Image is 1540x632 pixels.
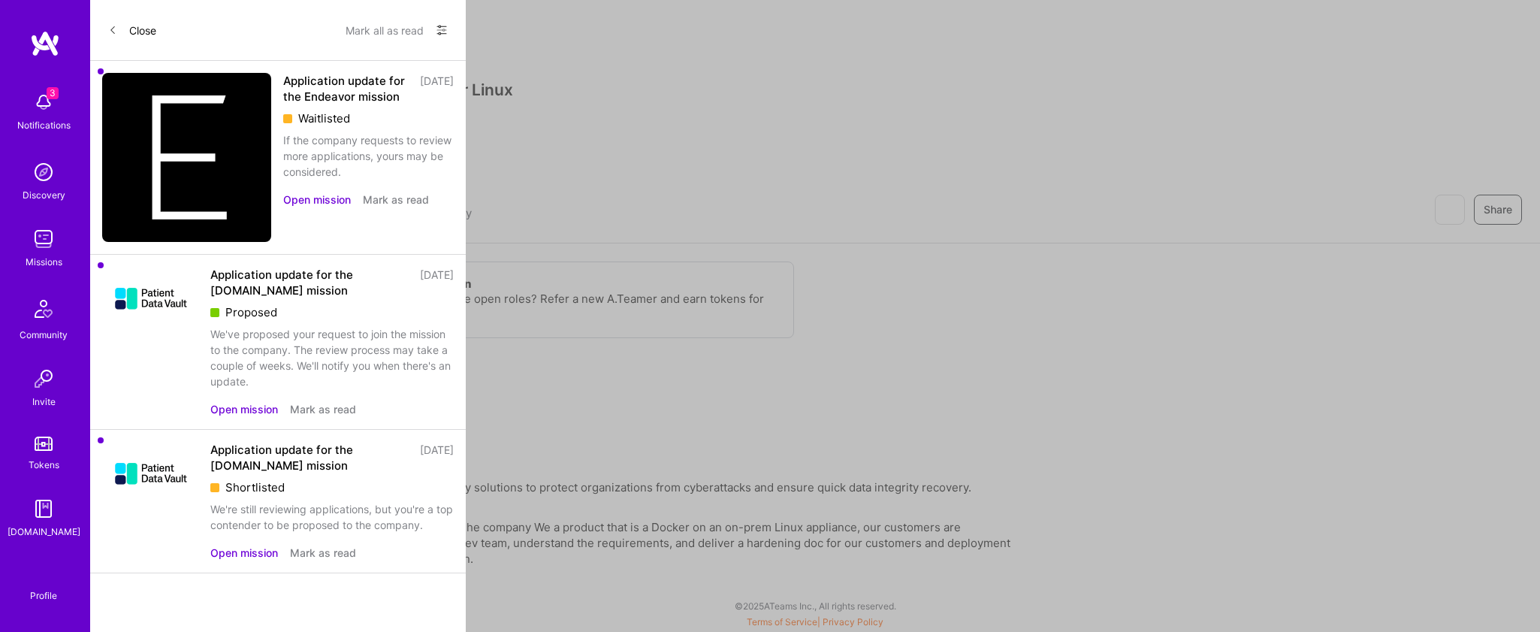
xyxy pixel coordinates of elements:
[283,110,454,126] div: Waitlisted
[210,326,454,389] div: We've proposed your request to join the mission to the company. The review process may take a cou...
[30,30,60,57] img: logo
[210,401,278,417] button: Open mission
[30,588,57,602] div: Profile
[29,364,59,394] img: Invite
[23,187,65,203] div: Discovery
[283,73,411,104] div: Application update for the Endeavor mission
[20,327,68,343] div: Community
[26,254,62,270] div: Missions
[29,157,59,187] img: discovery
[26,291,62,327] img: Community
[108,18,156,42] button: Close
[290,401,356,417] button: Mark as read
[210,479,454,495] div: Shortlisted
[420,73,454,104] div: [DATE]
[420,267,454,298] div: [DATE]
[210,501,454,533] div: We're still reviewing applications, but you're a top contender to be proposed to the company.
[210,267,411,298] div: Application update for the [DOMAIN_NAME] mission
[102,442,198,506] img: Company Logo
[102,73,271,242] img: Company Logo
[25,572,62,602] a: Profile
[210,304,454,320] div: Proposed
[29,224,59,254] img: teamwork
[420,442,454,473] div: [DATE]
[102,267,198,331] img: Company Logo
[35,437,53,451] img: tokens
[283,132,454,180] div: If the company requests to review more applications, yours may be considered.
[283,192,351,207] button: Open mission
[8,524,80,540] div: [DOMAIN_NAME]
[210,442,411,473] div: Application update for the [DOMAIN_NAME] mission
[346,18,424,42] button: Mark all as read
[210,545,278,561] button: Open mission
[29,494,59,524] img: guide book
[29,457,59,473] div: Tokens
[363,192,429,207] button: Mark as read
[290,545,356,561] button: Mark as read
[32,394,56,410] div: Invite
